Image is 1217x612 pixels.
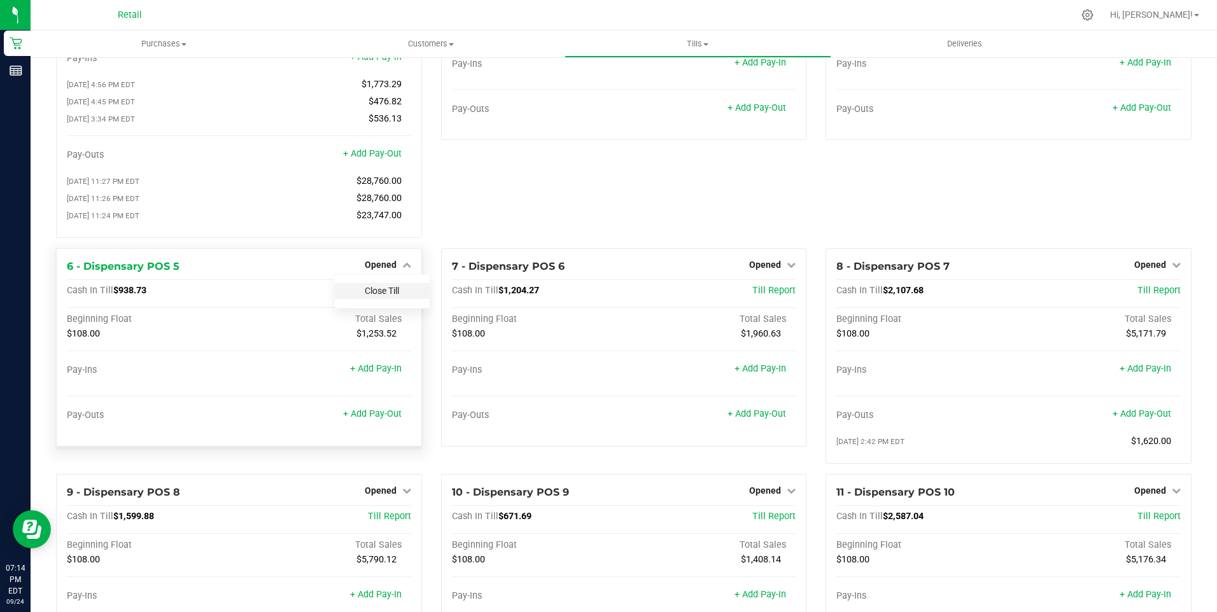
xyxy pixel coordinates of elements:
[343,408,402,419] a: + Add Pay-Out
[452,511,498,522] span: Cash In Till
[13,510,51,548] iframe: Resource center
[498,285,539,296] span: $1,204.27
[67,150,239,161] div: Pay-Outs
[735,363,786,374] a: + Add Pay-In
[356,328,397,339] span: $1,253.52
[298,38,563,50] span: Customers
[1120,363,1171,374] a: + Add Pay-In
[728,408,786,419] a: + Add Pay-Out
[1009,539,1181,551] div: Total Sales
[356,210,402,221] span: $23,747.00
[67,590,239,602] div: Pay-Ins
[836,410,1008,421] div: Pay-Outs
[356,176,402,186] span: $28,760.00
[930,38,999,50] span: Deliveries
[118,10,142,20] span: Retail
[67,177,139,186] span: [DATE] 11:27 PM EDT
[452,486,569,498] span: 10 - Dispensary POS 9
[749,485,781,496] span: Opened
[369,96,402,107] span: $476.82
[883,511,924,522] span: $2,587.04
[836,104,1008,115] div: Pay-Outs
[1120,57,1171,68] a: + Add Pay-In
[67,211,139,220] span: [DATE] 11:24 PM EDT
[67,194,139,203] span: [DATE] 11:26 PM EDT
[67,554,100,565] span: $108.00
[735,57,786,68] a: + Add Pay-In
[1009,314,1181,325] div: Total Sales
[728,102,786,113] a: + Add Pay-Out
[836,590,1008,602] div: Pay-Ins
[836,285,883,296] span: Cash In Till
[343,148,402,159] a: + Add Pay-Out
[452,554,485,565] span: $108.00
[297,31,564,57] a: Customers
[452,328,485,339] span: $108.00
[836,365,1008,376] div: Pay-Ins
[67,115,135,123] span: [DATE] 3:34 PM EDT
[67,260,179,272] span: 6 - Dispensary POS 5
[1120,589,1171,600] a: + Add Pay-In
[1137,285,1181,296] a: Till Report
[836,437,904,446] span: [DATE] 2:42 PM EDT
[735,589,786,600] a: + Add Pay-In
[1137,511,1181,522] a: Till Report
[365,286,399,296] a: Close Till
[498,511,531,522] span: $671.69
[836,314,1008,325] div: Beginning Float
[67,365,239,376] div: Pay-Ins
[452,59,624,70] div: Pay-Ins
[1113,408,1171,419] a: + Add Pay-Out
[624,539,796,551] div: Total Sales
[67,53,239,64] div: Pay-Ins
[67,511,113,522] span: Cash In Till
[565,31,831,57] a: Tills
[350,589,402,600] a: + Add Pay-In
[1113,102,1171,113] a: + Add Pay-Out
[883,285,924,296] span: $2,107.68
[356,193,402,204] span: $28,760.00
[239,539,411,551] div: Total Sales
[452,260,565,272] span: 7 - Dispensary POS 6
[565,38,831,50] span: Tills
[1110,10,1193,20] span: Hi, [PERSON_NAME]!
[741,554,781,565] span: $1,408.14
[452,365,624,376] div: Pay-Ins
[1126,328,1166,339] span: $5,171.79
[67,410,239,421] div: Pay-Outs
[836,486,955,498] span: 11 - Dispensary POS 10
[752,511,796,522] a: Till Report
[113,511,154,522] span: $1,599.88
[1134,260,1166,270] span: Opened
[1080,9,1095,21] div: Manage settings
[1134,485,1166,496] span: Opened
[6,562,25,597] p: 07:14 PM EDT
[67,80,135,89] span: [DATE] 4:56 PM EDT
[239,314,411,325] div: Total Sales
[369,113,402,124] span: $536.13
[836,59,1008,70] div: Pay-Ins
[356,554,397,565] span: $5,790.12
[1131,436,1171,447] span: $1,620.00
[836,328,869,339] span: $108.00
[836,260,950,272] span: 8 - Dispensary POS 7
[452,410,624,421] div: Pay-Outs
[67,314,239,325] div: Beginning Float
[741,328,781,339] span: $1,960.63
[10,64,22,77] inline-svg: Reports
[365,485,397,496] span: Opened
[836,554,869,565] span: $108.00
[368,511,411,522] a: Till Report
[831,31,1098,57] a: Deliveries
[362,79,402,90] span: $1,773.29
[6,597,25,606] p: 09/24
[113,285,146,296] span: $938.73
[67,328,100,339] span: $108.00
[452,539,624,551] div: Beginning Float
[31,38,297,50] span: Purchases
[1126,554,1166,565] span: $5,176.34
[365,260,397,270] span: Opened
[67,486,180,498] span: 9 - Dispensary POS 8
